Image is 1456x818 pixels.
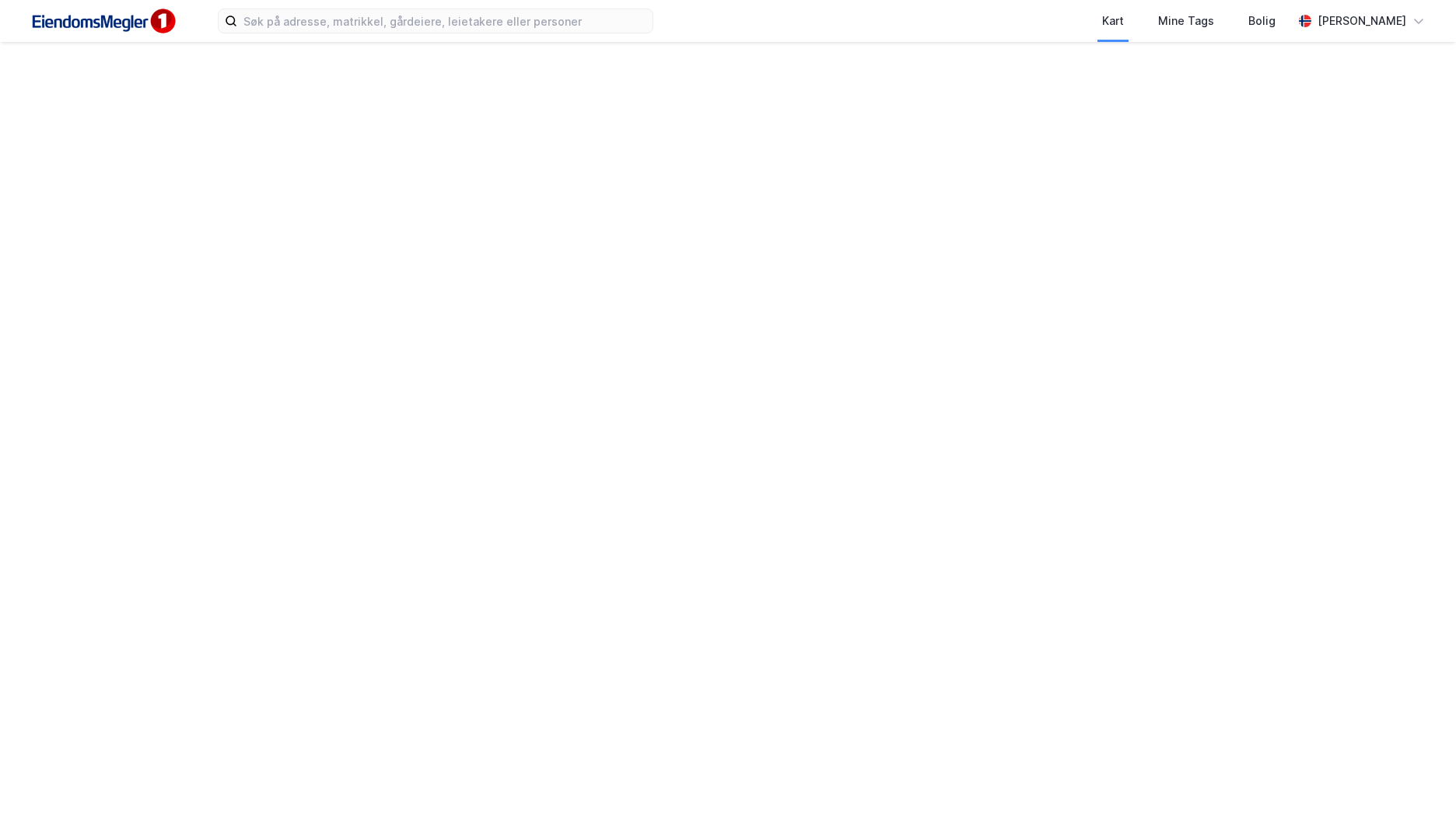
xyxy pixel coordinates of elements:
[1102,12,1124,30] div: Kart
[237,9,653,33] input: Søk på adresse, matrikkel, gårdeiere, leietakere eller personer
[1158,12,1214,30] div: Mine Tags
[25,4,180,39] img: F4PB6Px+NJ5v8B7XTbfpPpyloAAAAASUVORK5CYII=
[1248,12,1276,30] div: Bolig
[1318,12,1406,30] div: [PERSON_NAME]
[1378,743,1456,818] iframe: Chat Widget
